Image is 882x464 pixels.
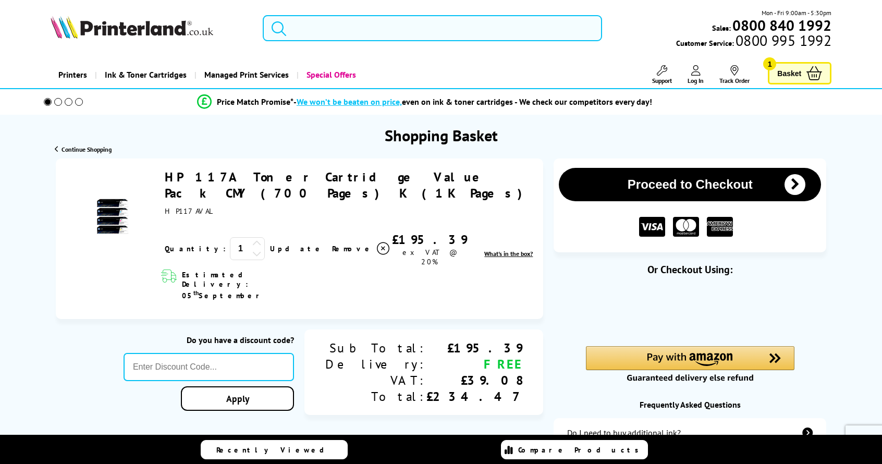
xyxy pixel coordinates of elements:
[484,250,533,258] a: lnk_inthebox
[768,62,831,84] a: Basket 1
[501,440,648,459] a: Compare Products
[165,206,214,216] span: HP117AVAL
[385,125,498,145] h1: Shopping Basket
[676,35,831,48] span: Customer Service:
[426,340,522,356] div: £195.39
[639,217,665,237] img: VISA
[51,62,95,88] a: Printers
[707,217,733,237] img: American Express
[193,289,199,297] sup: th
[332,241,391,257] a: Delete item from your basket
[762,8,831,18] span: Mon - Fri 9:00am - 5:30pm
[777,66,801,80] span: Basket
[325,356,426,372] div: Delivery:
[652,65,672,84] a: Support
[719,65,750,84] a: Track Order
[734,35,831,45] span: 0800 995 1992
[688,65,704,84] a: Log In
[201,440,348,459] a: Recently Viewed
[94,198,131,235] img: HP 117A Toner Cartridge Value Pack CMY (700 Pages) K (1K Pages)
[216,445,335,455] span: Recently Viewed
[559,168,821,201] button: Proceed to Checkout
[165,244,226,253] span: Quantity:
[554,399,826,410] div: Frequently Asked Questions
[391,231,469,248] div: £195.39
[402,248,457,266] span: ex VAT @ 20%
[297,62,364,88] a: Special Offers
[688,77,704,84] span: Log In
[763,57,776,70] span: 1
[567,428,681,438] div: Do I need to buy additional ink?
[62,145,112,153] span: Continue Shopping
[181,386,295,411] a: Apply
[217,96,293,107] span: Price Match Promise*
[105,62,187,88] span: Ink & Toner Cartridges
[673,217,699,237] img: MASTER CARD
[325,388,426,405] div: Total:
[554,263,826,276] div: Or Checkout Using:
[518,445,644,455] span: Compare Products
[731,20,831,30] a: 0800 840 1992
[712,23,731,33] span: Sales:
[325,372,426,388] div: VAT:
[484,250,533,258] span: What's in the box?
[554,418,826,447] a: additional-ink
[182,270,312,300] span: Estimated Delivery: 05 September
[51,16,213,39] img: Printerland Logo
[124,353,294,381] input: Enter Discount Code...
[51,16,250,41] a: Printerland Logo
[332,244,373,253] span: Remove
[732,16,831,35] b: 0800 840 1992
[586,293,794,328] iframe: PayPal
[426,372,522,388] div: £39.08
[55,145,112,153] a: Continue Shopping
[297,96,402,107] span: We won’t be beaten on price,
[29,93,820,111] li: modal_Promise
[652,77,672,84] span: Support
[325,340,426,356] div: Sub Total:
[95,62,194,88] a: Ink & Toner Cartridges
[165,169,529,201] a: HP 117A Toner Cartridge Value Pack CMY (700 Pages) K (1K Pages)
[426,356,522,372] div: FREE
[426,388,522,405] div: £234.47
[586,346,794,383] div: Amazon Pay - Use your Amazon account
[293,96,652,107] div: - even on ink & toner cartridges - We check our competitors every day!
[194,62,297,88] a: Managed Print Services
[124,335,294,345] div: Do you have a discount code?
[270,244,324,253] a: Update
